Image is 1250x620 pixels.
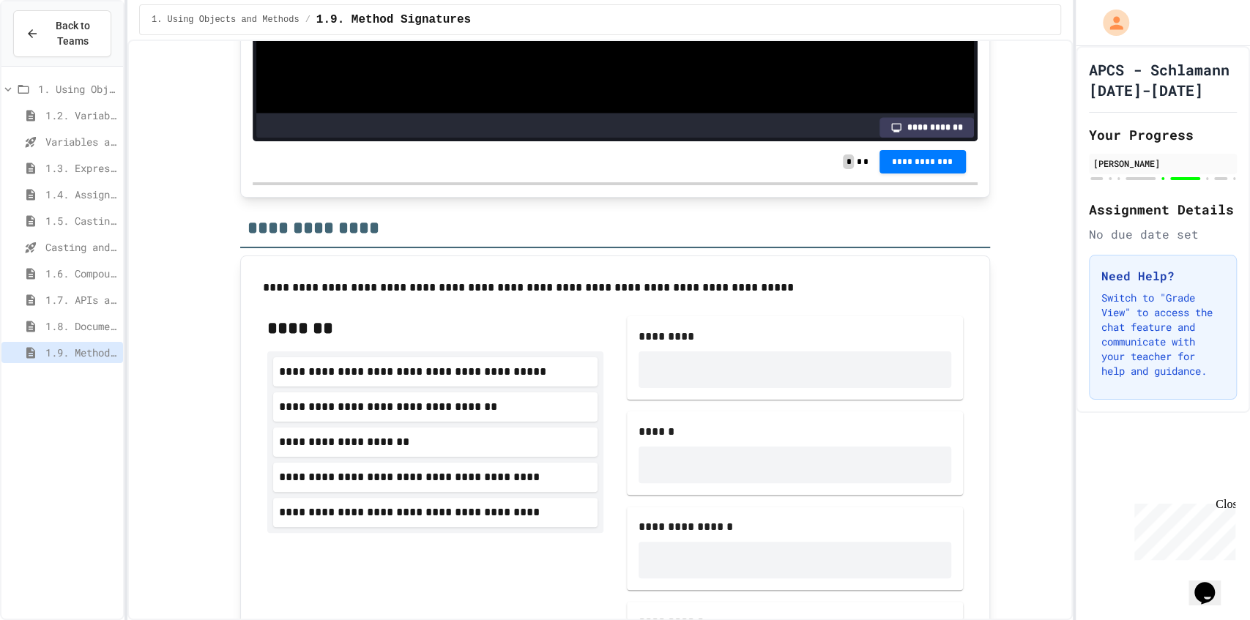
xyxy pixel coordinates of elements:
span: Casting and Ranges of variables - Quiz [45,239,117,255]
p: Switch to "Grade View" to access the chat feature and communicate with your teacher for help and ... [1101,291,1224,378]
span: 1. Using Objects and Methods [38,81,117,97]
div: [PERSON_NAME] [1093,157,1232,170]
h2: Your Progress [1089,124,1237,145]
div: My Account [1087,6,1133,40]
iframe: chat widget [1188,561,1235,605]
h2: Assignment Details [1089,199,1237,220]
div: No due date set [1089,225,1237,243]
h3: Need Help? [1101,267,1224,285]
span: 1.4. Assignment and Input [45,187,117,202]
span: 1.2. Variables and Data Types [45,108,117,123]
span: Variables and Data Types - Quiz [45,134,117,149]
span: 1.9. Method Signatures [316,11,471,29]
div: Chat with us now!Close [6,6,101,93]
button: Back to Teams [13,10,111,57]
span: 1.7. APIs and Libraries [45,292,117,307]
iframe: chat widget [1128,498,1235,560]
span: 1.3. Expressions and Output [New] [45,160,117,176]
span: 1.6. Compound Assignment Operators [45,266,117,281]
span: / [305,14,310,26]
span: 1.5. Casting and Ranges of Values [45,213,117,228]
span: Back to Teams [48,18,99,49]
span: 1.9. Method Signatures [45,345,117,360]
span: 1. Using Objects and Methods [152,14,300,26]
span: 1.8. Documentation with Comments and Preconditions [45,318,117,334]
h1: APCS - Schlamann [DATE]-[DATE] [1089,59,1237,100]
